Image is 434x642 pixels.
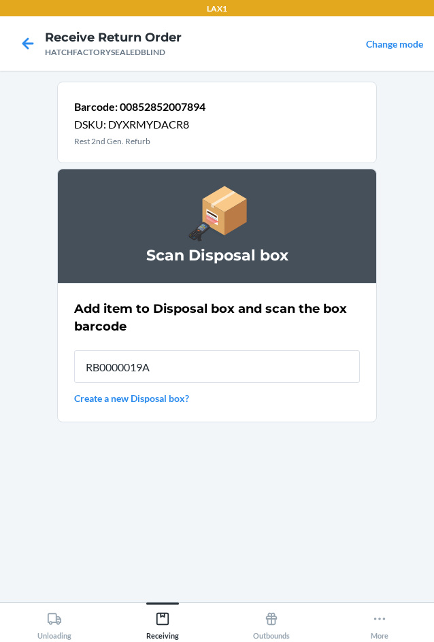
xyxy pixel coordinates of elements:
p: Barcode: 00852852007894 [74,99,205,115]
a: Change mode [366,38,423,50]
h2: Add item to Disposal box and scan the box barcode [74,300,360,335]
div: Unloading [37,606,71,640]
h3: Scan Disposal box [74,245,360,267]
p: Rest 2nd Gen. Refurb [74,135,205,148]
p: DSKU: DYXRMYDACR8 [74,116,205,133]
div: Outbounds [253,606,290,640]
div: More [371,606,388,640]
div: HATCHFACTORYSEALEDBLIND [45,46,182,58]
h4: Receive Return Order [45,29,182,46]
button: Receiving [109,603,218,640]
a: Create a new Disposal box? [74,391,360,405]
p: LAX1 [207,3,227,15]
div: Receiving [146,606,179,640]
input: Disposal Box Barcode [74,350,360,383]
button: Outbounds [217,603,326,640]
